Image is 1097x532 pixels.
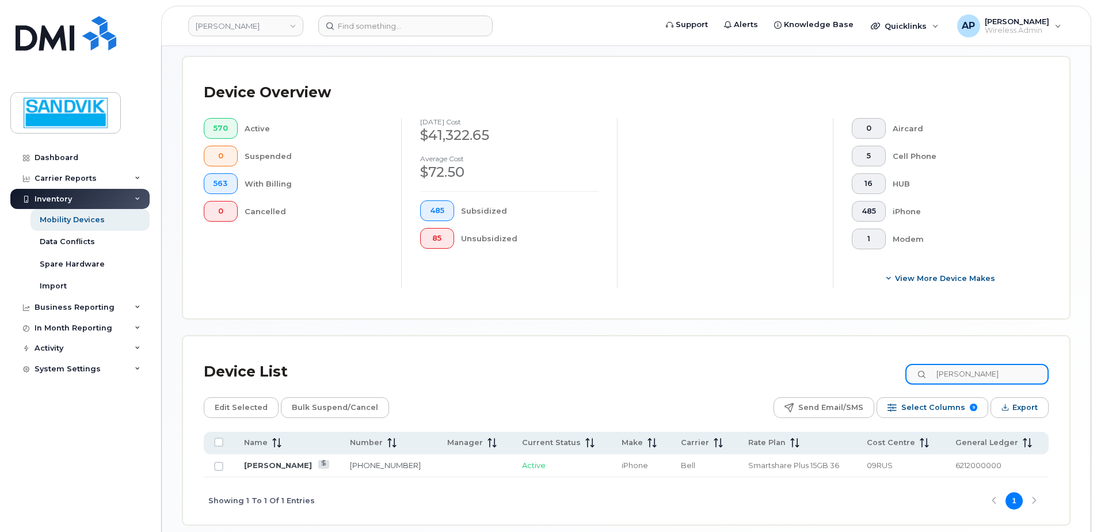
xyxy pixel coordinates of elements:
div: With Billing [245,173,383,194]
span: Current Status [522,438,581,448]
span: Make [622,438,643,448]
span: Edit Selected [215,399,268,416]
span: 485 [862,207,876,216]
a: Sandvik Tamrock [188,16,303,36]
div: $72.50 [420,162,599,182]
span: [PERSON_NAME] [985,17,1049,26]
input: Find something... [318,16,493,36]
button: 485 [852,201,886,222]
div: HUB [893,173,1031,194]
button: Bulk Suspend/Cancel [281,397,389,418]
div: Aircard [893,118,1031,139]
button: Send Email/SMS [774,397,874,418]
span: 6212000000 [955,461,1001,470]
a: View Last Bill [318,460,329,469]
span: 85 [430,234,444,243]
button: 5 [852,146,886,166]
span: Bulk Suspend/Cancel [292,399,378,416]
button: Export [991,397,1049,418]
span: Quicklinks [885,21,927,31]
a: Alerts [716,13,766,36]
div: Subsidized [461,200,599,221]
div: Annette Panzani [949,14,1069,37]
button: 563 [204,173,238,194]
span: Showing 1 To 1 Of 1 Entries [208,492,315,510]
span: View More Device Makes [895,273,995,284]
button: 0 [852,118,886,139]
span: 563 [214,179,228,188]
span: Export [1012,399,1038,416]
span: 485 [430,206,444,215]
span: 570 [214,124,228,133]
div: Unsubsidized [461,228,599,249]
span: Carrier [681,438,709,448]
span: General Ledger [955,438,1018,448]
div: Modem [893,229,1031,249]
div: Active [245,118,383,139]
button: View More Device Makes [852,268,1030,288]
span: Smartshare Plus 15GB 36 [748,461,839,470]
button: Select Columns 9 [877,397,988,418]
div: Device Overview [204,78,331,108]
span: Support [676,19,708,31]
button: 485 [420,200,454,221]
span: Active [522,461,546,470]
span: Number [350,438,383,448]
span: 5 [862,151,876,161]
div: Device List [204,357,288,387]
button: 1 [852,229,886,249]
a: Knowledge Base [766,13,862,36]
div: $41,322.65 [420,126,599,145]
div: Cancelled [245,201,383,222]
span: 0 [214,207,228,216]
button: 0 [204,201,238,222]
span: Manager [447,438,483,448]
div: Quicklinks [863,14,947,37]
span: Knowledge Base [784,19,854,31]
button: 16 [852,173,886,194]
span: Rate Plan [748,438,786,448]
span: 16 [862,179,876,188]
div: Cell Phone [893,146,1031,166]
span: Select Columns [901,399,965,416]
span: iPhone [622,461,648,470]
button: Edit Selected [204,397,279,418]
span: 9 [970,404,977,411]
h4: [DATE] cost [420,118,599,126]
button: 85 [420,228,454,249]
span: 0 [214,151,228,161]
button: 570 [204,118,238,139]
span: AP [962,19,975,33]
span: Wireless Admin [985,26,1049,35]
button: Page 1 [1005,492,1023,510]
input: Search Device List ... [905,364,1049,385]
button: 0 [204,146,238,166]
div: iPhone [893,201,1031,222]
span: Cost Centre [867,438,915,448]
span: 1 [862,234,876,244]
div: Suspended [245,146,383,166]
h4: Average cost [420,155,599,162]
a: [PERSON_NAME] [244,461,312,470]
span: 0 [862,124,876,133]
span: Name [244,438,268,448]
span: Bell [681,461,695,470]
span: Alerts [734,19,758,31]
span: Send Email/SMS [798,399,863,416]
a: Support [658,13,716,36]
span: 09RUS [867,461,893,470]
a: [PHONE_NUMBER] [350,461,421,470]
